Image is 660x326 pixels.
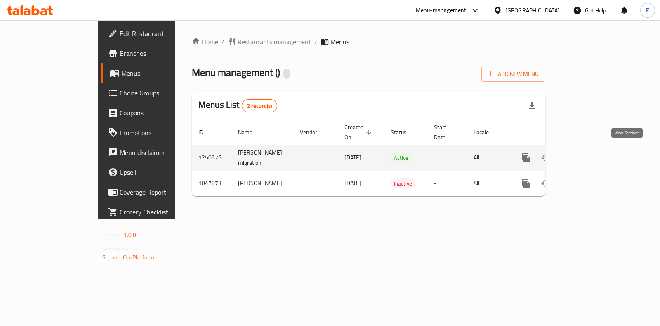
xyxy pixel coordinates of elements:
[330,37,349,47] span: Menus
[121,68,202,78] span: Menus
[391,179,415,188] span: Inactive
[238,127,263,137] span: Name
[231,171,293,196] td: [PERSON_NAME]
[120,148,202,157] span: Menu disclaimer
[120,88,202,98] span: Choice Groups
[314,37,317,47] li: /
[536,174,556,193] button: Change Status
[198,99,277,112] h2: Menus List
[344,152,361,163] span: [DATE]
[467,145,509,171] td: All
[192,63,280,82] span: Menu management ( )
[101,123,208,143] a: Promotions
[101,83,208,103] a: Choice Groups
[242,102,277,110] span: 2 record(s)
[646,6,649,15] span: F
[120,108,202,118] span: Coupons
[391,153,412,163] span: Active
[120,187,202,197] span: Coverage Report
[434,122,457,142] span: Start Date
[101,24,208,43] a: Edit Restaurant
[192,145,231,171] td: 1250676
[231,145,293,171] td: [PERSON_NAME] migration
[391,127,417,137] span: Status
[516,174,536,193] button: more
[427,171,467,196] td: -
[101,202,208,222] a: Grocery Checklist
[101,143,208,162] a: Menu disclaimer
[242,99,278,112] div: Total records count
[192,171,231,196] td: 1047873
[228,37,311,47] a: Restaurants management
[102,230,123,240] span: Version:
[120,29,202,38] span: Edit Restaurant
[101,63,208,83] a: Menus
[481,67,545,82] button: Add New Menu
[192,37,545,47] nav: breadcrumb
[509,120,602,145] th: Actions
[124,230,137,240] span: 1.0.0
[416,5,467,15] div: Menu-management
[505,6,560,15] div: [GEOGRAPHIC_DATA]
[102,252,155,263] a: Support.OpsPlatform
[344,122,374,142] span: Created On
[198,127,214,137] span: ID
[101,162,208,182] a: Upsell
[102,244,140,255] span: Get support on:
[222,37,224,47] li: /
[101,103,208,123] a: Coupons
[101,182,208,202] a: Coverage Report
[120,207,202,217] span: Grocery Checklist
[536,148,556,168] button: Change Status
[467,171,509,196] td: All
[427,145,467,171] td: -
[391,178,415,188] div: Inactive
[300,127,328,137] span: Vendor
[344,178,361,188] span: [DATE]
[192,120,602,196] table: enhanced table
[474,127,500,137] span: Locale
[238,37,311,47] span: Restaurants management
[120,167,202,177] span: Upsell
[120,48,202,58] span: Branches
[522,96,542,116] div: Export file
[516,148,536,168] button: more
[120,128,202,138] span: Promotions
[488,69,539,79] span: Add New Menu
[101,43,208,63] a: Branches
